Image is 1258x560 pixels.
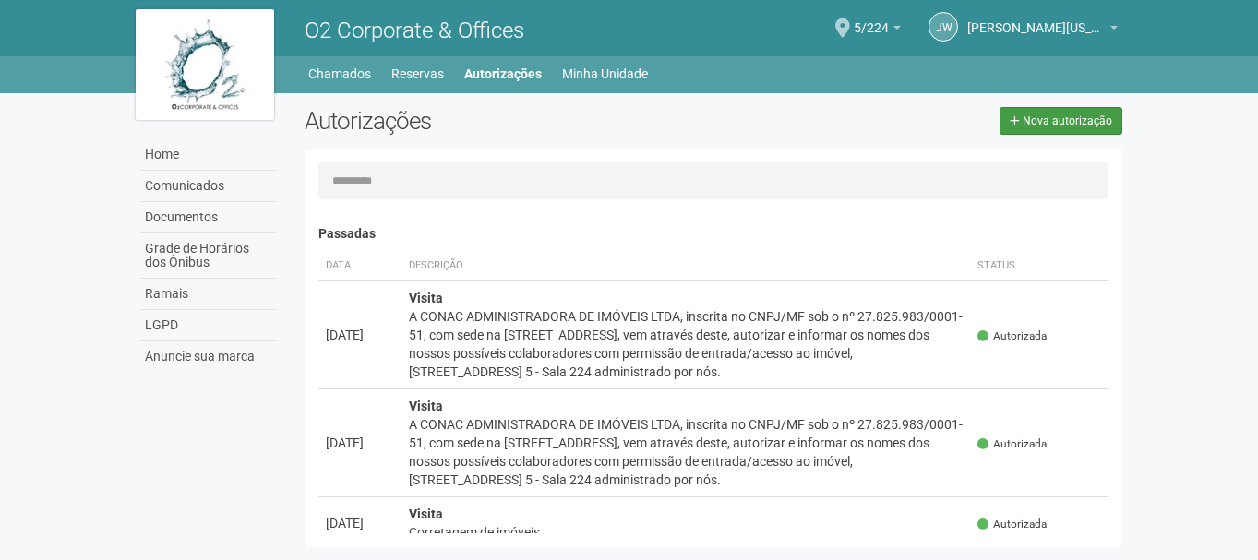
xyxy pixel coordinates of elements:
[562,61,648,87] a: Minha Unidade
[854,23,901,38] a: 5/224
[140,341,277,372] a: Anuncie sua marca
[409,399,443,413] strong: Visita
[318,251,401,281] th: Data
[1000,107,1122,135] a: Nova autorização
[977,436,1047,452] span: Autorizada
[140,139,277,171] a: Home
[401,251,971,281] th: Descrição
[326,326,394,344] div: [DATE]
[305,107,700,135] h2: Autorizações
[464,61,542,87] a: Autorizações
[970,251,1108,281] th: Status
[326,434,394,452] div: [DATE]
[977,517,1047,532] span: Autorizada
[326,514,394,532] div: [DATE]
[409,506,443,521] strong: Visita
[318,227,1109,241] h4: Passadas
[140,171,277,202] a: Comunicados
[409,523,964,542] div: Corretagem de imóveis
[140,202,277,233] a: Documentos
[308,61,371,87] a: Chamados
[140,279,277,310] a: Ramais
[140,310,277,341] a: LGPD
[140,233,277,279] a: Grade de Horários dos Ônibus
[409,415,964,489] div: A CONAC ADMINISTRADORA DE IMÓVEIS LTDA, inscrita no CNPJ/MF sob o nº 27.825.983/0001-51, com sede...
[967,3,1106,35] span: Jackson Washington de Souza Machado
[929,12,958,42] a: JW
[967,23,1118,38] a: [PERSON_NAME][US_STATE]
[409,291,443,305] strong: Visita
[977,328,1047,344] span: Autorizada
[1023,114,1112,127] span: Nova autorização
[305,18,524,43] span: O2 Corporate & Offices
[391,61,444,87] a: Reservas
[409,307,964,381] div: A CONAC ADMINISTRADORA DE IMÓVEIS LTDA, inscrita no CNPJ/MF sob o nº 27.825.983/0001-51, com sede...
[136,9,274,120] img: logo.jpg
[854,3,889,35] span: 5/224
